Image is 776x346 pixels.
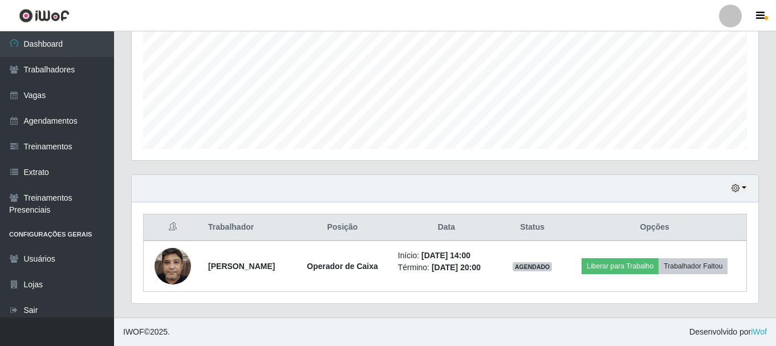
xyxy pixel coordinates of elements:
[201,214,294,241] th: Trabalhador
[582,258,659,274] button: Liberar para Trabalho
[208,262,275,271] strong: [PERSON_NAME]
[294,214,391,241] th: Posição
[155,242,191,290] img: 1742847882659.jpeg
[513,262,552,271] span: AGENDADO
[123,326,170,338] span: © 2025 .
[307,262,378,271] strong: Operador de Caixa
[391,214,502,241] th: Data
[123,327,144,336] span: IWOF
[398,262,495,274] li: Término:
[432,263,481,272] time: [DATE] 20:00
[659,258,728,274] button: Trabalhador Faltou
[421,251,470,260] time: [DATE] 14:00
[751,327,767,336] a: iWof
[689,326,767,338] span: Desenvolvido por
[502,214,563,241] th: Status
[19,9,70,23] img: CoreUI Logo
[398,250,495,262] li: Início:
[563,214,746,241] th: Opções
